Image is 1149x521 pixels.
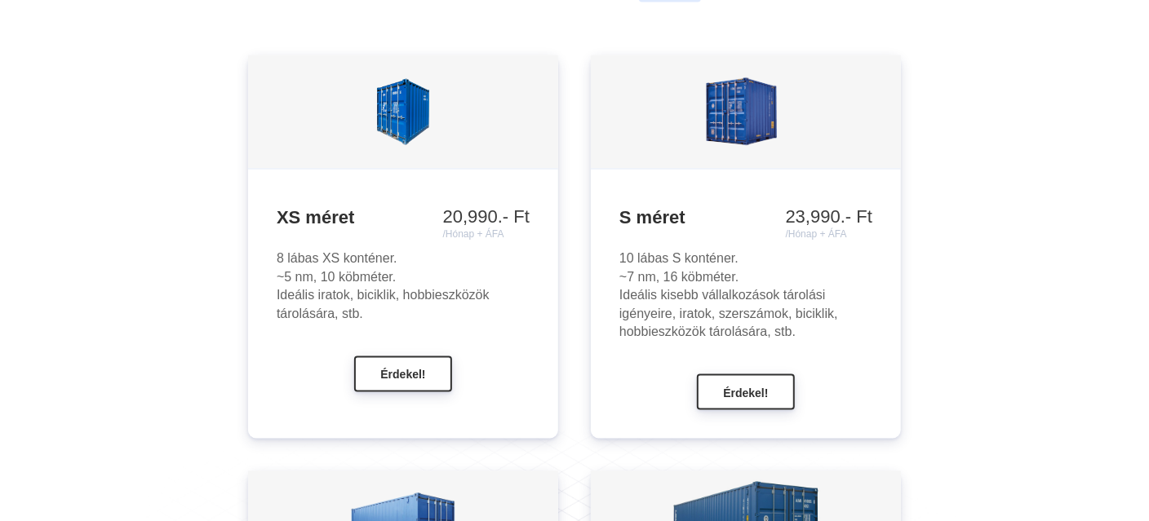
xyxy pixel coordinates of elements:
span: Érdekel! [723,386,768,400]
span: Érdekel! [380,369,425,382]
div: 10 lábas S konténer. ~7 nm, 16 köbméter. Ideális kisebb vállalkozások tárolási igényeire, iratok,... [619,250,872,342]
a: Érdekel! [697,385,795,399]
img: 8_1.png [317,59,489,165]
a: Érdekel! [354,366,452,380]
button: Érdekel! [354,356,452,392]
div: 20,990.- Ft [443,207,530,241]
div: 8 lábas XS konténer. ~5 nm, 10 köbméter. Ideális iratok, biciklik, hobbieszközök tárolására, stb. [277,250,530,324]
h3: S méret [619,207,872,231]
h3: XS méret [277,207,530,231]
div: 23,990.- Ft [786,207,872,241]
button: Érdekel! [697,374,795,410]
img: 8.png [651,59,840,165]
